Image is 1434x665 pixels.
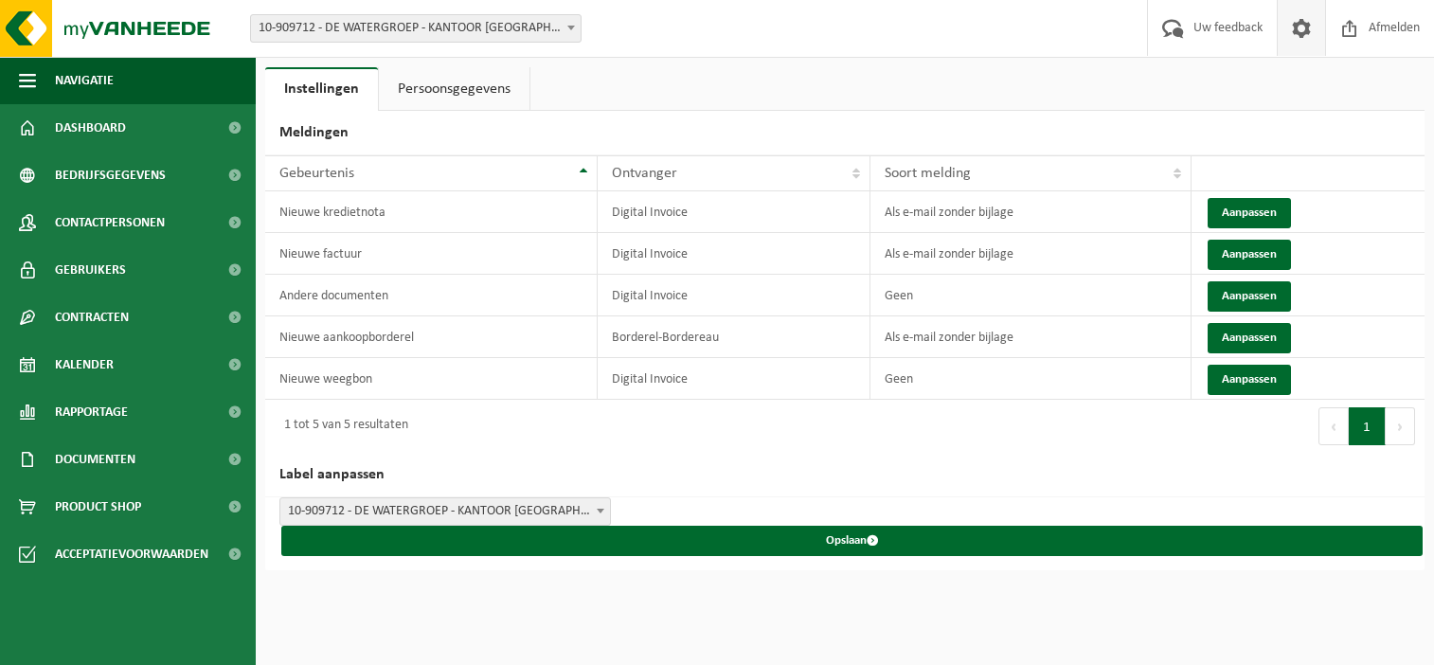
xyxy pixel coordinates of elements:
td: Als e-mail zonder bijlage [870,316,1192,358]
td: Digital Invoice [598,233,870,275]
td: Nieuwe weegbon [265,358,598,400]
td: Andere documenten [265,275,598,316]
td: Nieuwe aankoopborderel [265,316,598,358]
td: Nieuwe kredietnota [265,191,598,233]
button: Next [1386,407,1415,445]
button: Aanpassen [1208,323,1291,353]
td: Borderel-Bordereau [598,316,870,358]
span: 10-909712 - DE WATERGROEP - KANTOOR BRUSSEL - SCHAARBEEK [279,497,611,526]
span: 10-909712 - DE WATERGROEP - KANTOOR BRUSSEL - SCHAARBEEK [251,15,581,42]
h2: Meldingen [265,111,1425,155]
span: Gebruikers [55,246,126,294]
span: Ontvanger [612,166,677,181]
td: Digital Invoice [598,275,870,316]
div: 1 tot 5 van 5 resultaten [275,409,408,443]
td: Geen [870,358,1192,400]
span: Acceptatievoorwaarden [55,530,208,578]
span: Contactpersonen [55,199,165,246]
button: Aanpassen [1208,281,1291,312]
td: Digital Invoice [598,191,870,233]
button: Aanpassen [1208,198,1291,228]
td: Als e-mail zonder bijlage [870,233,1192,275]
span: Rapportage [55,388,128,436]
button: Aanpassen [1208,240,1291,270]
span: Soort melding [885,166,971,181]
a: Persoonsgegevens [379,67,529,111]
span: Kalender [55,341,114,388]
td: Nieuwe factuur [265,233,598,275]
td: Als e-mail zonder bijlage [870,191,1192,233]
span: Gebeurtenis [279,166,354,181]
td: Digital Invoice [598,358,870,400]
button: Aanpassen [1208,365,1291,395]
span: Contracten [55,294,129,341]
button: 1 [1349,407,1386,445]
button: Opslaan [281,526,1423,556]
span: Product Shop [55,483,141,530]
span: 10-909712 - DE WATERGROEP - KANTOOR BRUSSEL - SCHAARBEEK [280,498,610,525]
h2: Label aanpassen [265,453,1425,497]
span: Dashboard [55,104,126,152]
span: Bedrijfsgegevens [55,152,166,199]
span: 10-909712 - DE WATERGROEP - KANTOOR BRUSSEL - SCHAARBEEK [250,14,582,43]
td: Geen [870,275,1192,316]
a: Instellingen [265,67,378,111]
button: Previous [1318,407,1349,445]
span: Documenten [55,436,135,483]
span: Navigatie [55,57,114,104]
